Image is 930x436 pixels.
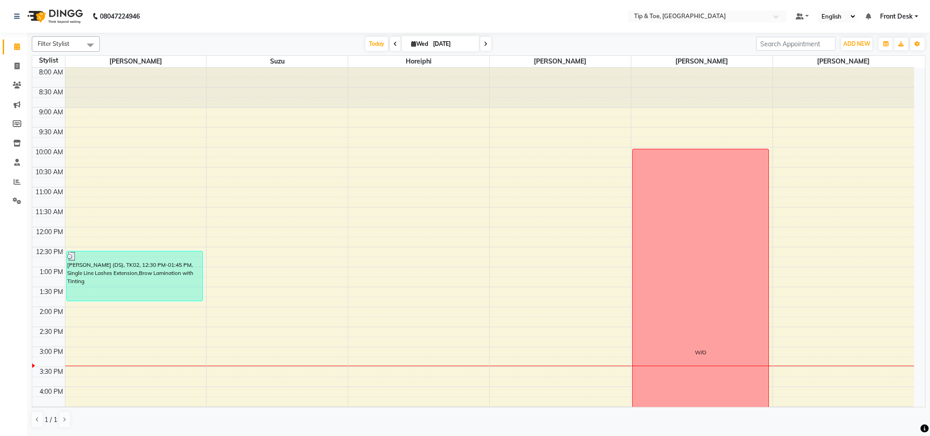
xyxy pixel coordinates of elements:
[348,56,489,67] span: Horeiphi
[773,56,914,67] span: [PERSON_NAME]
[34,227,65,237] div: 12:00 PM
[841,38,872,50] button: ADD NEW
[38,267,65,277] div: 1:00 PM
[756,37,836,51] input: Search Appointment
[38,367,65,377] div: 3:30 PM
[67,251,202,301] div: [PERSON_NAME] (DS), TK02, 12:30 PM-01:45 PM, Single Line Lashes Extension,Brow Lamination with Ti...
[34,147,65,157] div: 10:00 AM
[409,40,430,47] span: Wed
[38,40,69,47] span: Filter Stylist
[490,56,631,67] span: [PERSON_NAME]
[34,207,65,217] div: 11:30 AM
[38,387,65,397] div: 4:00 PM
[38,307,65,317] div: 2:00 PM
[34,247,65,257] div: 12:30 PM
[631,56,773,67] span: [PERSON_NAME]
[365,37,388,51] span: Today
[34,187,65,197] div: 11:00 AM
[207,56,348,67] span: Suzu
[32,56,65,65] div: Stylist
[37,127,65,137] div: 9:30 AM
[38,287,65,297] div: 1:30 PM
[23,4,85,29] img: logo
[430,37,476,51] input: 2025-09-03
[880,12,913,21] span: Front Desk
[44,415,57,425] span: 1 / 1
[843,40,870,47] span: ADD NEW
[37,88,65,97] div: 8:30 AM
[37,108,65,117] div: 9:00 AM
[38,347,65,357] div: 3:00 PM
[37,68,65,77] div: 8:00 AM
[695,348,706,357] div: W/O
[38,407,65,416] div: 4:30 PM
[34,167,65,177] div: 10:30 AM
[100,4,140,29] b: 08047224946
[65,56,207,67] span: [PERSON_NAME]
[38,327,65,337] div: 2:30 PM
